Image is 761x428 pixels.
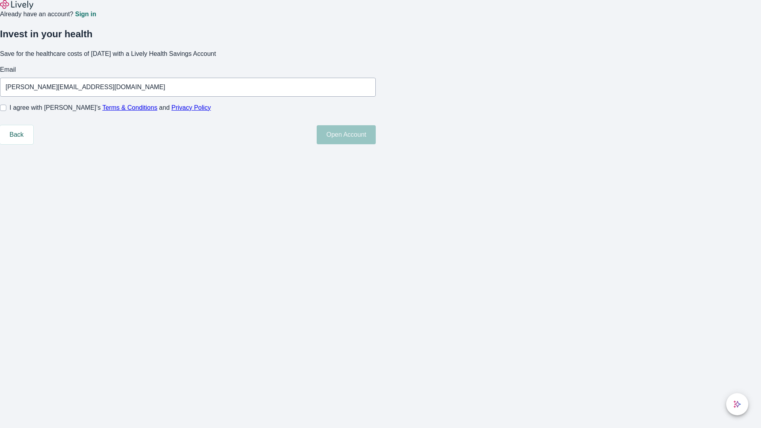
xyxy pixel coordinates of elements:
[102,104,157,111] a: Terms & Conditions
[75,11,96,17] a: Sign in
[172,104,211,111] a: Privacy Policy
[733,400,741,408] svg: Lively AI Assistant
[726,393,748,415] button: chat
[10,103,211,113] span: I agree with [PERSON_NAME]’s and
